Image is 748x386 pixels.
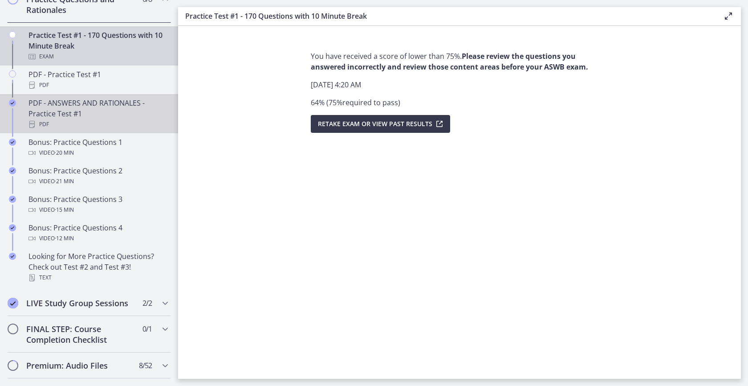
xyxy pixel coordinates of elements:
div: Exam [28,51,167,62]
span: Retake Exam OR View Past Results [318,119,432,129]
div: Video [28,205,167,215]
div: PDF [28,80,167,90]
div: PDF [28,119,167,130]
h2: Premium: Audio Files [26,360,135,371]
div: Video [28,233,167,244]
span: · 12 min [55,233,74,244]
p: You have received a score of lower than 75%. [311,51,608,72]
div: Looking for More Practice Questions? Check out Test #2 and Test #3! [28,251,167,283]
span: 8 / 52 [139,360,152,371]
span: [DATE] 4:20 AM [311,80,361,90]
div: Bonus: Practice Questions 2 [28,165,167,187]
div: Practice Test #1 - 170 Questions with 10 Minute Break [28,30,167,62]
h3: Practice Test #1 - 170 Questions with 10 Minute Break [185,11,709,21]
h2: FINAL STEP: Course Completion Checklist [26,324,135,345]
span: 0 / 1 [142,324,152,334]
i: Completed [9,139,16,146]
span: · 15 min [55,205,74,215]
h2: LIVE Study Group Sessions [26,298,135,308]
i: Completed [9,196,16,203]
div: PDF - Practice Test #1 [28,69,167,90]
i: Completed [9,167,16,174]
i: Completed [9,253,16,260]
i: Completed [8,298,18,308]
button: Retake Exam OR View Past Results [311,115,450,133]
i: Completed [9,99,16,107]
span: 64 % ( 75 % required to pass ) [311,98,400,107]
div: Video [28,176,167,187]
div: Video [28,148,167,158]
span: · 21 min [55,176,74,187]
div: Text [28,272,167,283]
span: 2 / 2 [142,298,152,308]
div: PDF - ANSWERS AND RATIONALES - Practice Test #1 [28,98,167,130]
i: Completed [9,224,16,231]
div: Bonus: Practice Questions 1 [28,137,167,158]
div: Bonus: Practice Questions 3 [28,194,167,215]
div: Bonus: Practice Questions 4 [28,222,167,244]
span: · 20 min [55,148,74,158]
